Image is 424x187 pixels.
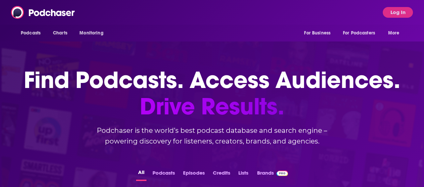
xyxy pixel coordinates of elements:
span: For Business [304,28,330,38]
span: Charts [53,28,67,38]
button: Credits [211,168,232,181]
button: Podcasts [150,168,177,181]
img: Podchaser - Follow, Share and Rate Podcasts [11,6,75,19]
a: Charts [49,27,71,39]
a: BrandsPodchaser Pro [257,168,288,181]
button: open menu [16,27,49,39]
h1: Find Podcasts. Access Audiences. [24,67,400,120]
button: Lists [236,168,250,181]
button: open menu [299,27,339,39]
span: Drive Results. [24,93,400,120]
span: Monitoring [79,28,103,38]
img: Podchaser Pro [277,171,288,176]
button: open menu [383,27,408,39]
span: Podcasts [21,28,41,38]
span: For Podcasters [343,28,375,38]
span: More [388,28,400,38]
button: All [136,168,146,181]
h2: Podchaser is the world’s best podcast database and search engine – powering discovery for listene... [78,125,346,147]
button: Episodes [181,168,207,181]
button: open menu [339,27,385,39]
button: Log In [383,7,413,18]
button: open menu [75,27,112,39]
